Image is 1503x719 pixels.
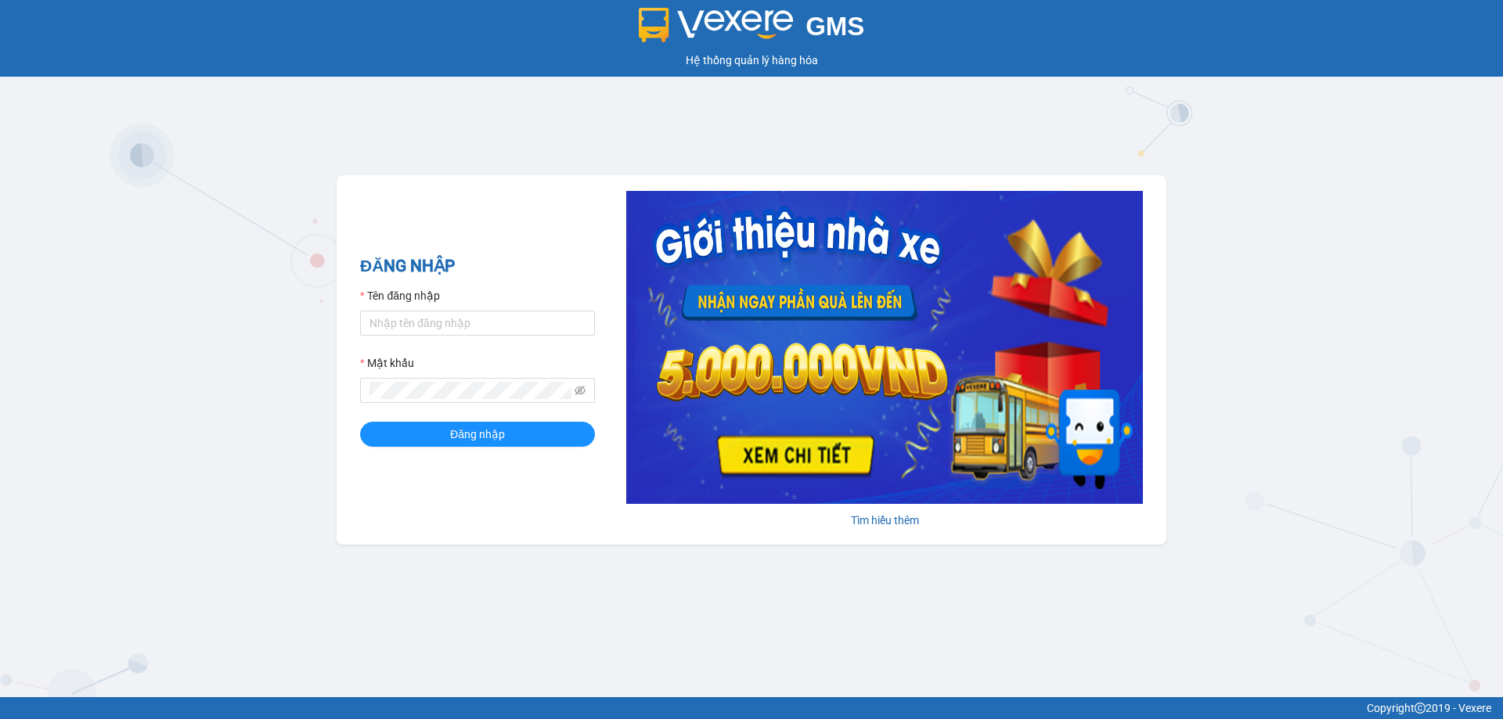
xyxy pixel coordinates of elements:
span: eye-invisible [575,385,586,396]
div: Copyright 2019 - Vexere [12,699,1491,717]
a: GMS [639,23,865,36]
h2: ĐĂNG NHẬP [360,253,595,279]
span: copyright [1415,703,1426,714]
label: Tên đăng nhập [360,287,440,304]
input: Mật khẩu [369,382,571,399]
div: Hệ thống quản lý hàng hóa [4,52,1499,69]
span: Đăng nhập [450,426,505,443]
div: Tìm hiểu thêm [626,512,1143,529]
img: banner-0 [626,191,1143,504]
span: GMS [806,12,864,41]
button: Đăng nhập [360,422,595,447]
input: Tên đăng nhập [360,311,595,336]
label: Mật khẩu [360,354,414,372]
img: logo 2 [639,8,794,42]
